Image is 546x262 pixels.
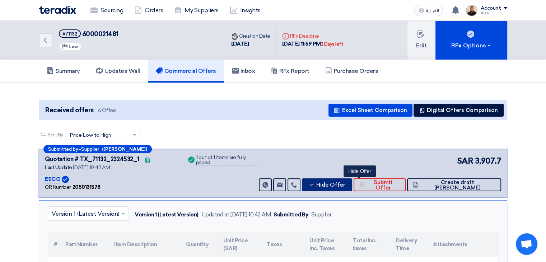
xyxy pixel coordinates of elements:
button: العربية [414,5,443,16]
b: ([PERSON_NAME]) [102,147,147,151]
th: Taxes [261,232,304,257]
th: Item Description [108,232,180,257]
div: Creation Date [231,32,270,40]
a: Updates Wall [88,60,148,83]
a: RFx Report [263,60,317,83]
button: Create draft [PERSON_NAME] [407,178,501,191]
a: Inbox [224,60,263,83]
span: SAR [457,155,473,167]
div: Version 1 (Latest Version) [135,211,199,219]
div: Updated at [DATE] 10:42 AM [201,211,271,219]
a: Orders [129,3,169,18]
th: Total Inc. taxes [347,232,390,257]
h5: 6000021481 [59,29,118,38]
a: My Suppliers [169,3,224,18]
span: [DATE] 10:42 AM [73,164,110,170]
h5: Updates Wall [96,67,140,75]
a: Insights [224,3,266,18]
b: 2050131578 [73,184,101,190]
a: Commercial Offers [148,60,224,83]
h5: RFx Report [271,67,309,75]
span: Submit Offer [367,180,400,191]
button: Excel Sheet Comparison [328,104,412,117]
a: Open chat [516,233,537,255]
div: – [43,145,152,153]
span: Price Low to High [70,131,111,139]
span: Submitted by [48,147,78,151]
th: Unit Price Inc. Taxes [304,232,347,257]
div: Account [480,5,501,11]
h5: Commercial Offers [156,67,216,75]
th: # [48,232,60,257]
img: MAA_1717931611039.JPG [466,5,477,16]
th: Part Number [60,232,108,257]
img: Teradix logo [39,6,76,14]
a: Sourcing [85,3,129,18]
button: RFx Options [435,21,507,60]
div: RFx Deadline [282,32,343,40]
span: 6 Offers [98,107,117,114]
div: [DATE] [231,40,270,48]
th: Delivery Time [390,232,427,257]
span: Create draft [PERSON_NAME] [420,180,495,191]
a: Purchase Orders [317,60,386,83]
span: Sort By [47,131,63,139]
span: العربية [426,8,439,13]
button: Digital Offers Comparison [414,104,504,117]
button: Edit [407,21,435,60]
span: Last Update [45,164,72,170]
div: CR Number : [45,183,101,191]
img: Verified Account [62,176,69,183]
button: Submit Offer [354,178,406,191]
span: Received offers [45,106,94,115]
h5: Purchase Orders [325,67,378,75]
span: Supplier [81,147,99,151]
span: Low [69,44,78,49]
th: Quantity [180,232,218,257]
th: Attachments [427,232,498,257]
h5: Inbox [232,67,255,75]
div: 2 Days left [321,41,343,48]
h5: Summary [47,67,80,75]
th: Unit Price (SAR) [218,232,261,257]
p: ESCO [45,175,60,184]
div: Submitted By [274,211,308,219]
div: Quotation # TX_71132_2324532_1 [45,155,140,164]
div: Alaa [480,11,507,15]
div: Supplier [311,211,331,219]
span: 6000021481 [82,30,118,38]
a: Summary [39,60,88,83]
button: Hide Offer [302,178,352,191]
div: [DATE] 11:59 PM [282,40,343,48]
div: #71132 [62,32,77,36]
span: 3,907.7 [475,155,501,167]
div: RFx Options [451,41,492,50]
div: 1 out of 1 items are fully priced [196,155,257,166]
div: Hide Offer [344,165,376,177]
span: Hide Offer [316,182,345,188]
